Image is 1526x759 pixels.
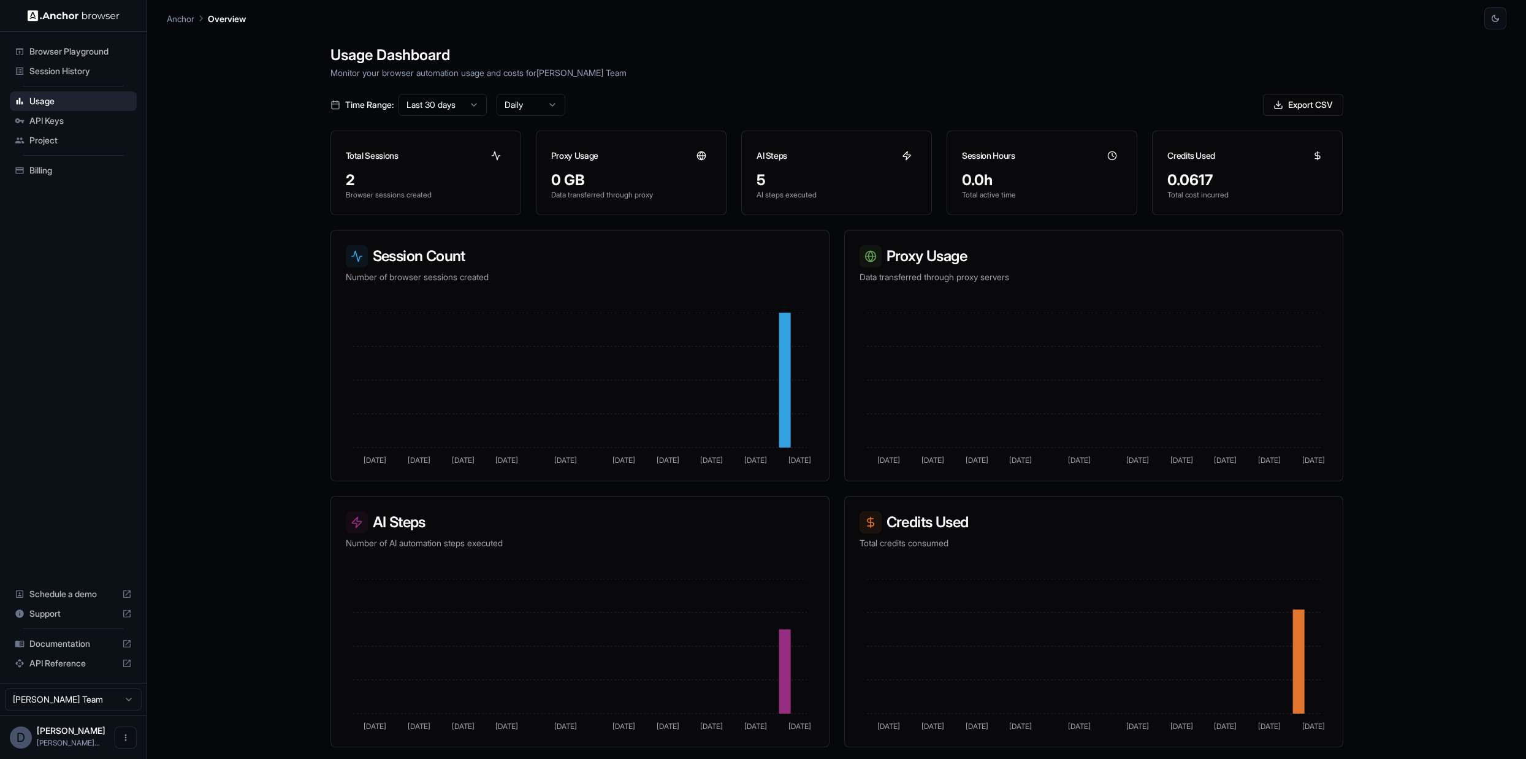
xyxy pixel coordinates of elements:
span: API Reference [29,657,117,669]
div: 0.0617 [1167,170,1327,190]
tspan: [DATE] [1257,722,1280,731]
tspan: [DATE] [700,456,723,465]
tspan: [DATE] [1009,456,1032,465]
tspan: [DATE] [495,456,518,465]
tspan: [DATE] [1302,722,1324,731]
p: Number of browser sessions created [346,271,814,283]
p: Total active time [962,190,1122,200]
tspan: [DATE] [1067,722,1090,731]
p: Anchor [167,12,194,25]
div: Usage [10,91,137,111]
tspan: [DATE] [1067,456,1090,465]
tspan: [DATE] [877,456,900,465]
tspan: [DATE] [1126,722,1149,731]
span: Billing [29,164,132,177]
div: Support [10,604,137,624]
tspan: [DATE] [364,722,386,731]
h3: AI Steps [346,511,814,533]
div: 0.0h [962,170,1122,190]
span: darren@envoicemedia.com [37,738,100,747]
h3: Proxy Usage [860,245,1328,267]
p: AI steps executed [757,190,917,200]
p: Data transferred through proxy [551,190,711,200]
div: Session History [10,61,137,81]
nav: breadcrumb [167,12,246,25]
h3: Session Count [346,245,814,267]
h3: Total Sessions [346,150,399,162]
tspan: [DATE] [1302,456,1324,465]
p: Total credits consumed [860,537,1328,549]
tspan: [DATE] [788,722,811,731]
tspan: [DATE] [451,456,474,465]
p: Overview [208,12,246,25]
button: Export CSV [1263,94,1343,116]
tspan: [DATE] [877,722,900,731]
div: D [10,727,32,749]
tspan: [DATE] [788,456,811,465]
div: API Reference [10,654,137,673]
span: Schedule a demo [29,588,117,600]
span: Browser Playground [29,45,132,58]
tspan: [DATE] [554,456,576,465]
tspan: [DATE] [1257,456,1280,465]
tspan: [DATE] [554,722,576,731]
div: Billing [10,161,137,180]
span: Support [29,608,117,620]
tspan: [DATE] [1170,722,1192,731]
h3: Credits Used [860,511,1328,533]
span: Documentation [29,638,117,650]
tspan: [DATE] [495,722,518,731]
tspan: [DATE] [1009,722,1032,731]
tspan: [DATE] [612,722,635,731]
span: Time Range: [345,99,394,111]
p: Browser sessions created [346,190,506,200]
div: 0 GB [551,170,711,190]
tspan: [DATE] [612,456,635,465]
p: Data transferred through proxy servers [860,271,1328,283]
div: Schedule a demo [10,584,137,604]
p: Total cost incurred [1167,190,1327,200]
tspan: [DATE] [1214,722,1237,731]
p: Monitor your browser automation usage and costs for [PERSON_NAME] Team [330,66,1343,79]
tspan: [DATE] [921,722,944,731]
div: Documentation [10,634,137,654]
p: Number of AI automation steps executed [346,537,814,549]
tspan: [DATE] [656,722,679,731]
img: Anchor Logo [28,10,120,21]
span: Session History [29,65,132,77]
tspan: [DATE] [700,722,723,731]
tspan: [DATE] [1126,456,1149,465]
div: Browser Playground [10,42,137,61]
tspan: [DATE] [364,456,386,465]
tspan: [DATE] [965,456,988,465]
tspan: [DATE] [965,722,988,731]
h3: AI Steps [757,150,787,162]
div: API Keys [10,111,137,131]
h3: Credits Used [1167,150,1215,162]
span: Project [29,134,132,147]
span: Usage [29,95,132,107]
h3: Proxy Usage [551,150,598,162]
tspan: [DATE] [744,722,766,731]
div: 5 [757,170,917,190]
tspan: [DATE] [1214,456,1237,465]
tspan: [DATE] [921,456,944,465]
tspan: [DATE] [1170,456,1192,465]
div: 2 [346,170,506,190]
tspan: [DATE] [744,456,766,465]
h3: Session Hours [962,150,1015,162]
span: API Keys [29,115,132,127]
h1: Usage Dashboard [330,44,1343,66]
div: Project [10,131,137,150]
tspan: [DATE] [451,722,474,731]
tspan: [DATE] [407,456,430,465]
span: Darren Kim [37,725,105,736]
tspan: [DATE] [407,722,430,731]
button: Open menu [115,727,137,749]
tspan: [DATE] [656,456,679,465]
